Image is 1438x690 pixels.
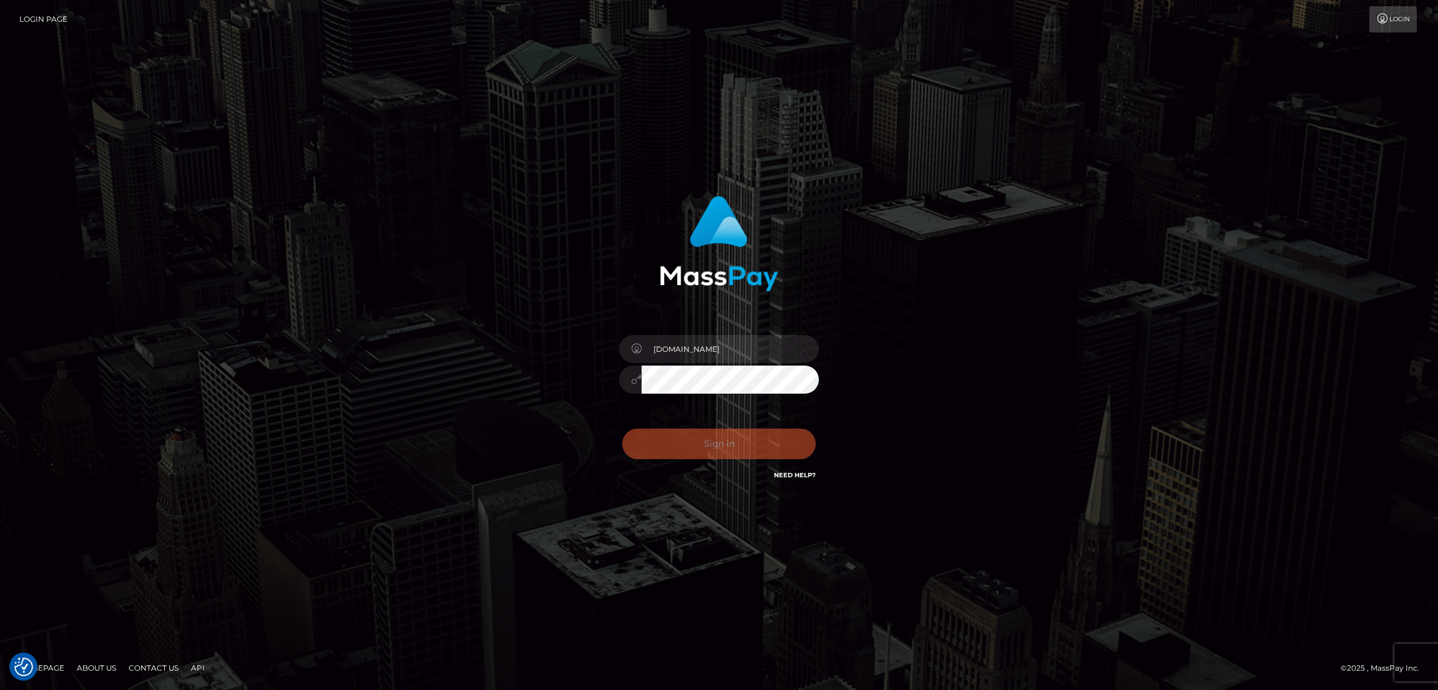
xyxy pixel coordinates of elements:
a: Homepage [14,658,69,678]
img: MassPay Login [660,196,778,291]
a: Login Page [19,6,67,32]
a: Need Help? [774,471,816,479]
input: Username... [642,335,819,363]
img: Revisit consent button [14,658,33,676]
a: Contact Us [124,658,183,678]
div: © 2025 , MassPay Inc. [1341,661,1429,675]
a: About Us [72,658,121,678]
a: API [186,658,210,678]
a: Login [1369,6,1417,32]
button: Consent Preferences [14,658,33,676]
